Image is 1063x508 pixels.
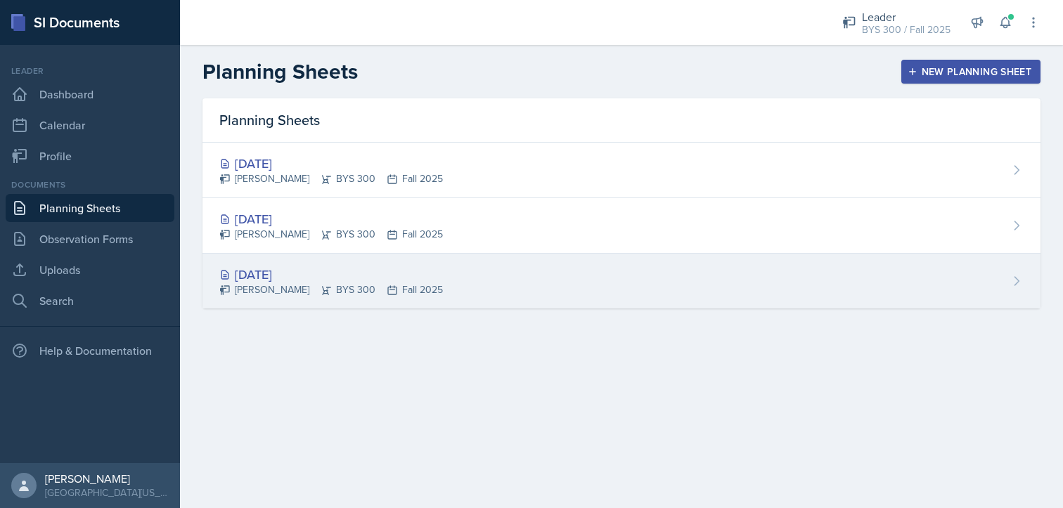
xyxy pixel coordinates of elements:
[219,282,443,297] div: [PERSON_NAME] BYS 300 Fall 2025
[901,60,1041,84] button: New Planning Sheet
[45,486,169,500] div: [GEOGRAPHIC_DATA][US_STATE] in [GEOGRAPHIC_DATA]
[202,198,1041,254] a: [DATE] [PERSON_NAME]BYS 300Fall 2025
[6,225,174,253] a: Observation Forms
[910,66,1031,77] div: New Planning Sheet
[6,65,174,77] div: Leader
[202,254,1041,308] a: [DATE] [PERSON_NAME]BYS 300Fall 2025
[219,227,443,242] div: [PERSON_NAME] BYS 300 Fall 2025
[6,142,174,170] a: Profile
[219,154,443,173] div: [DATE]
[202,143,1041,198] a: [DATE] [PERSON_NAME]BYS 300Fall 2025
[6,178,174,191] div: Documents
[219,265,443,284] div: [DATE]
[6,111,174,139] a: Calendar
[219,209,443,228] div: [DATE]
[45,471,169,486] div: [PERSON_NAME]
[202,59,358,84] h2: Planning Sheets
[202,98,1041,143] div: Planning Sheets
[6,80,174,108] a: Dashboard
[6,256,174,284] a: Uploads
[219,171,443,186] div: [PERSON_NAME] BYS 300 Fall 2025
[6,194,174,222] a: Planning Sheets
[862,22,951,37] div: BYS 300 / Fall 2025
[6,287,174,315] a: Search
[862,8,951,25] div: Leader
[6,337,174,365] div: Help & Documentation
